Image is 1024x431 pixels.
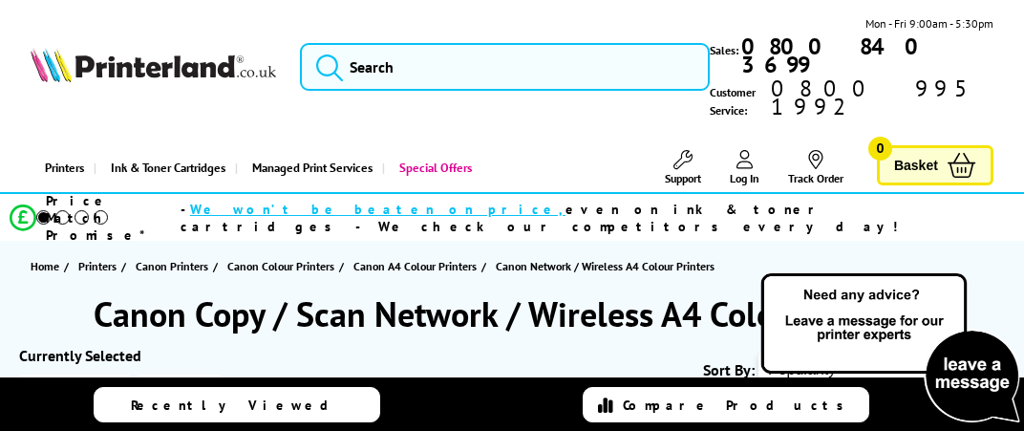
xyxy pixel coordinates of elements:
[227,256,339,276] a: Canon Colour Printers
[78,256,121,276] a: Printers
[730,171,759,185] span: Log In
[136,256,208,276] span: Canon Printers
[235,143,382,192] a: Managed Print Services
[877,145,993,186] a: Basket 0
[768,79,993,116] span: 0800 995 1992
[710,79,992,119] span: Customer Service:
[19,291,1005,336] h1: Canon Copy / Scan Network / Wireless A4 Colour Printers
[353,256,481,276] a: Canon A4 Colour Printers
[868,137,892,161] span: 0
[111,143,225,192] span: Ink & Toner Cartridges
[496,259,715,273] span: Canon Network / Wireless A4 Colour Printers
[46,192,181,244] span: Price Match Promise*
[757,270,1024,427] img: Open Live Chat window
[31,48,276,86] a: Printerland Logo
[94,387,380,422] a: Recently Viewed
[730,150,759,185] a: Log In
[136,256,213,276] a: Canon Printers
[31,143,94,192] a: Printers
[710,41,738,59] span: Sales:
[181,201,974,235] div: - even on ink & toner cartridges - We check our competitors every day!
[300,43,710,91] input: Search
[31,256,64,276] a: Home
[353,256,477,276] span: Canon A4 Colour Printers
[31,48,276,82] img: Printerland Logo
[131,397,348,414] span: Recently Viewed
[227,256,334,276] span: Canon Colour Printers
[10,201,974,234] li: modal_Promise
[665,150,701,185] a: Support
[703,360,755,379] span: Sort By:
[738,37,992,74] a: 0800 840 3699
[865,14,993,32] span: Mon - Fri 9:00am - 5:30pm
[788,150,843,185] a: Track Order
[78,256,117,276] span: Printers
[19,346,296,365] div: Currently Selected
[382,143,481,192] a: Special Offers
[741,32,932,79] b: 0800 840 3699
[94,143,235,192] a: Ink & Toner Cartridges
[894,153,938,179] span: Basket
[665,171,701,185] span: Support
[623,397,854,414] span: Compare Products
[190,201,565,218] span: We won’t be beaten on price,
[583,387,869,422] a: Compare Products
